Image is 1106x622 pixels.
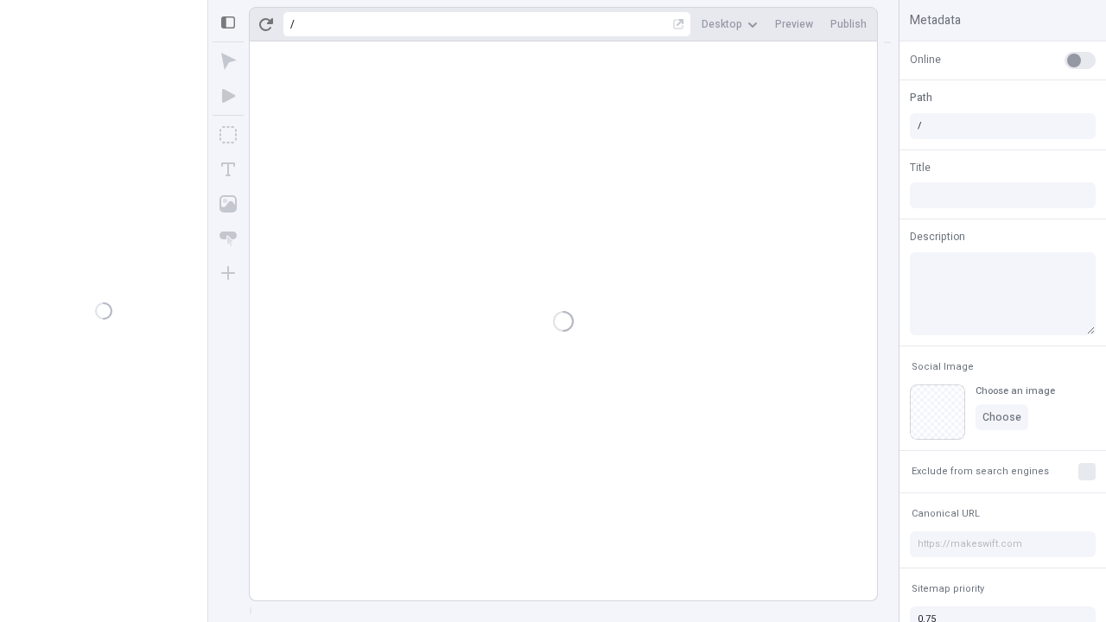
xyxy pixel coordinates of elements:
span: Desktop [702,17,742,31]
span: Path [910,90,932,105]
span: Social Image [912,360,974,373]
span: Preview [775,17,813,31]
button: Preview [768,11,820,37]
button: Desktop [695,11,765,37]
button: Exclude from search engines [908,461,1052,482]
button: Box [213,119,244,150]
button: Canonical URL [908,504,983,524]
div: / [290,17,295,31]
button: Social Image [908,357,977,378]
span: Description [910,229,965,244]
button: Text [213,154,244,185]
input: https://makeswift.com [910,531,1096,557]
span: Title [910,160,931,175]
button: Choose [976,404,1028,430]
span: Exclude from search engines [912,465,1049,478]
span: Online [910,52,941,67]
button: Button [213,223,244,254]
span: Publish [830,17,867,31]
span: Sitemap priority [912,582,984,595]
button: Image [213,188,244,219]
button: Publish [823,11,874,37]
div: Choose an image [976,384,1055,397]
span: Choose [982,410,1021,424]
span: Canonical URL [912,507,980,520]
button: Sitemap priority [908,579,988,600]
